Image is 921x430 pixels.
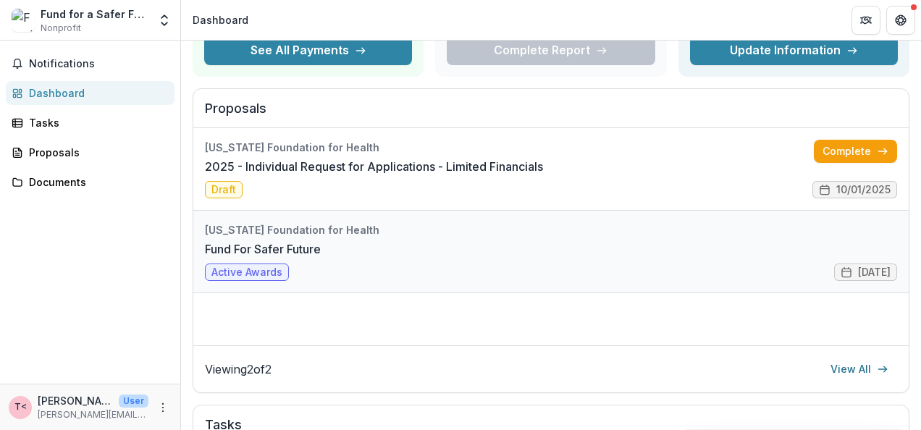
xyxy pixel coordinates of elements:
a: 2025 - Individual Request for Applications - Limited Financials [205,158,543,175]
p: [PERSON_NAME][EMAIL_ADDRESS][PERSON_NAME][DOMAIN_NAME] [38,408,148,421]
div: Fund for a Safer Future [41,7,148,22]
img: Fund for a Safer Future [12,9,35,32]
div: Proposals [29,145,163,160]
div: Dashboard [29,85,163,101]
button: See All Payments [204,36,412,65]
div: Dashboard [193,12,248,28]
p: User [119,395,148,408]
button: Partners [851,6,880,35]
a: Fund For Safer Future [205,240,321,258]
button: Notifications [6,52,174,75]
span: Nonprofit [41,22,81,35]
nav: breadcrumb [187,9,254,30]
p: Viewing 2 of 2 [205,361,272,378]
p: [PERSON_NAME] <[PERSON_NAME][EMAIL_ADDRESS][PERSON_NAME][DOMAIN_NAME]> [38,393,113,408]
span: Notifications [29,58,169,70]
h2: Proposals [205,101,897,128]
button: Open entity switcher [154,6,174,35]
div: Documents [29,174,163,190]
a: Documents [6,170,174,194]
a: Dashboard [6,81,174,105]
a: Update Information [690,36,898,65]
a: View All [822,358,897,381]
div: Tyler Hudacek <tyler.hudacek@charity.org> [14,402,27,412]
button: Get Help [886,6,915,35]
button: More [154,399,172,416]
div: Tasks [29,115,163,130]
a: Proposals [6,140,174,164]
a: Complete [814,140,897,163]
a: Tasks [6,111,174,135]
